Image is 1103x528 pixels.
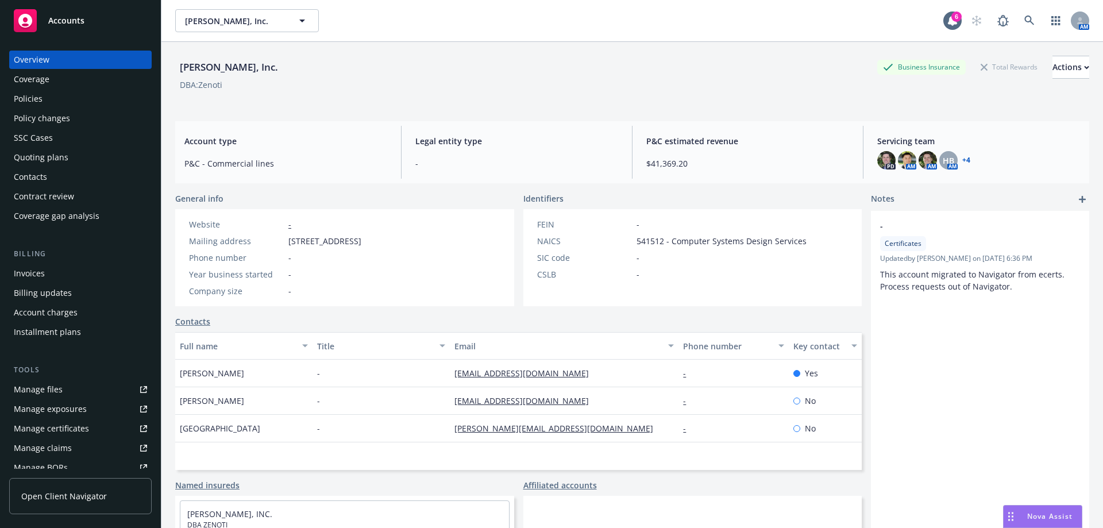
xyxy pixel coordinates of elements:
div: Installment plans [14,323,81,341]
div: Quoting plans [14,148,68,167]
span: Notes [871,192,894,206]
span: This account migrated to Navigator from ecerts. Process requests out of Navigator. [880,269,1067,292]
a: Start snowing [965,9,988,32]
a: Manage claims [9,439,152,457]
span: - [288,268,291,280]
a: Invoices [9,264,152,283]
a: [EMAIL_ADDRESS][DOMAIN_NAME] [454,368,598,379]
span: - [637,268,639,280]
a: Overview [9,51,152,69]
span: [PERSON_NAME], Inc. [185,15,284,27]
a: Coverage [9,70,152,88]
button: Phone number [678,332,788,360]
span: P&C estimated revenue [646,135,849,147]
button: Full name [175,332,313,360]
a: - [683,423,695,434]
div: Contacts [14,168,47,186]
a: - [683,368,695,379]
span: - [317,395,320,407]
div: FEIN [537,218,632,230]
div: Full name [180,340,295,352]
div: Phone number [189,252,284,264]
a: Quoting plans [9,148,152,167]
a: SSC Cases [9,129,152,147]
div: -CertificatesUpdatedby [PERSON_NAME] on [DATE] 6:36 PMThis account migrated to Navigator from ece... [871,211,1089,302]
div: Drag to move [1004,506,1018,527]
a: Manage files [9,380,152,399]
button: Title [313,332,450,360]
span: [PERSON_NAME] [180,367,244,379]
div: Key contact [793,340,844,352]
span: - [880,220,1050,232]
span: HB [943,155,954,167]
span: Accounts [48,16,84,25]
span: [GEOGRAPHIC_DATA] [180,422,260,434]
a: [PERSON_NAME][EMAIL_ADDRESS][DOMAIN_NAME] [454,423,662,434]
a: Manage certificates [9,419,152,438]
img: photo [877,151,896,169]
div: [PERSON_NAME], Inc. [175,60,283,75]
div: Actions [1052,56,1089,78]
div: 6 [951,11,962,22]
div: CSLB [537,268,632,280]
a: Contacts [9,168,152,186]
a: Search [1018,9,1041,32]
span: [STREET_ADDRESS] [288,235,361,247]
button: Key contact [789,332,862,360]
div: Tools [9,364,152,376]
span: - [317,367,320,379]
div: Coverage [14,70,49,88]
div: Billing [9,248,152,260]
a: Contract review [9,187,152,206]
button: Actions [1052,56,1089,79]
div: Manage files [14,380,63,399]
span: [PERSON_NAME] [180,395,244,407]
a: [EMAIL_ADDRESS][DOMAIN_NAME] [454,395,598,406]
span: Nova Assist [1027,511,1073,521]
span: Yes [805,367,818,379]
a: add [1075,192,1089,206]
span: Updated by [PERSON_NAME] on [DATE] 6:36 PM [880,253,1080,264]
div: Phone number [683,340,771,352]
div: Contract review [14,187,74,206]
div: Manage BORs [14,458,68,477]
div: Account charges [14,303,78,322]
a: Account charges [9,303,152,322]
span: Legal entity type [415,135,618,147]
a: Switch app [1044,9,1067,32]
div: Invoices [14,264,45,283]
a: Accounts [9,5,152,37]
div: DBA: Zenoti [180,79,222,91]
span: - [637,252,639,264]
a: [PERSON_NAME], INC. [187,508,272,519]
span: Manage exposures [9,400,152,418]
div: Title [317,340,433,352]
a: Report a Bug [992,9,1015,32]
div: Manage exposures [14,400,87,418]
div: Website [189,218,284,230]
div: Total Rewards [975,60,1043,74]
div: SSC Cases [14,129,53,147]
a: Installment plans [9,323,152,341]
a: - [683,395,695,406]
a: Affiliated accounts [523,479,597,491]
div: Overview [14,51,49,69]
div: Mailing address [189,235,284,247]
button: Email [450,332,678,360]
div: Year business started [189,268,284,280]
div: NAICS [537,235,632,247]
div: Company size [189,285,284,297]
span: P&C - Commercial lines [184,157,387,169]
a: Contacts [175,315,210,327]
span: 541512 - Computer Systems Design Services [637,235,807,247]
img: photo [898,151,916,169]
a: - [288,219,291,230]
a: Billing updates [9,284,152,302]
span: Account type [184,135,387,147]
span: - [288,252,291,264]
a: Coverage gap analysis [9,207,152,225]
span: No [805,395,816,407]
span: No [805,422,816,434]
span: - [317,422,320,434]
div: Policies [14,90,43,108]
